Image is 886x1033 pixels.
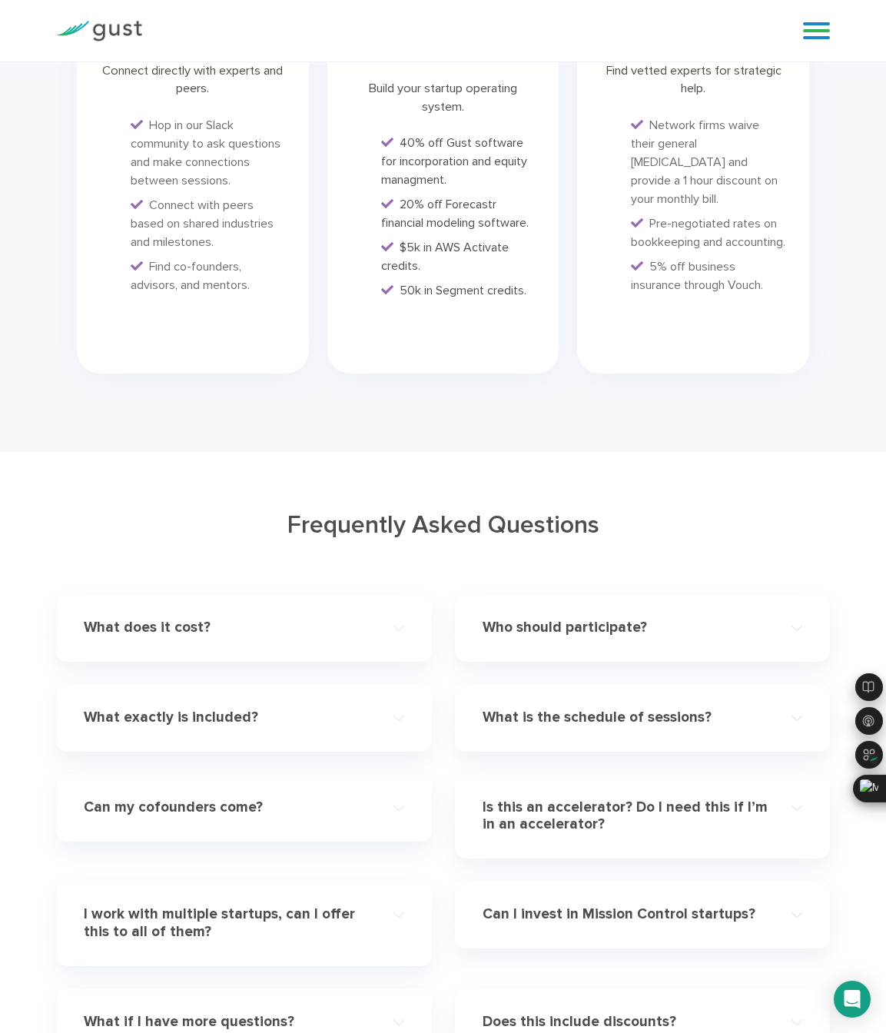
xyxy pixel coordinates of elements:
[56,509,831,542] h2: Frequently Asked Questions
[834,981,871,1018] div: Open Intercom Messenger
[84,619,372,636] h4: What does it cost?
[381,135,527,187] span: 40% off Gust software for incorporation and equity managment.
[131,259,250,292] span: Find co-founders, advisors, and mentors.
[131,198,274,249] span: Connect with peers based on shared industries and milestones.
[131,118,280,188] span: Hop in our Slack community to ask questions and make connections between sessions.
[631,259,763,292] span: 5% off business insurance through Vouch.
[381,197,529,230] span: 20% off Forecastr financial modeling software.
[400,283,526,297] span: 50k in Segment credits.
[84,905,372,941] h4: I work with multiple startups, can I offer this to all of them?
[84,1013,372,1031] h4: What if I have more questions?
[381,240,509,273] span: $5k in AWS Activate credits.
[483,905,771,923] h4: Can I invest in Mission Control startups?
[600,61,786,98] div: Find vetted experts for strategic help.
[100,61,286,98] div: Connect directly with experts and peers.
[483,709,771,726] h4: What is the schedule of sessions?
[631,216,785,249] span: Pre-negotiated rates on bookkeeping and accounting.
[84,799,372,816] h4: Can my cofounders come?
[84,709,372,726] h4: What exactly is included?
[483,619,771,636] h4: Who should participate?
[483,1013,771,1031] h4: Does this include discounts?
[483,799,771,834] h4: Is this an accelerator? Do I need this if I’m in an accelerator?
[350,79,536,115] div: Build your startup operating system.
[56,21,142,42] img: Gust Logo
[631,118,778,206] span: Network firms waive their general [MEDICAL_DATA] and provide a 1 hour discount on your monthly bill.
